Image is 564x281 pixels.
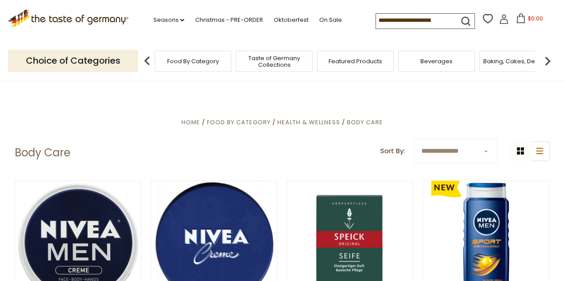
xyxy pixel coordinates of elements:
[8,50,138,72] p: Choice of Categories
[319,15,342,25] a: On Sale
[380,146,405,157] label: Sort By:
[153,15,184,25] a: Seasons
[510,13,548,27] button: $0.00
[167,58,219,65] a: Food By Category
[195,15,263,25] a: Christmas - PRE-ORDER
[539,52,556,70] img: next arrow
[273,15,308,25] a: Oktoberfest
[181,118,200,126] a: Home
[15,146,70,159] h1: Body Care
[420,58,453,65] a: Beverages
[347,118,383,126] a: Body Care
[527,15,543,22] span: $0.00
[206,118,270,126] a: Food By Category
[483,58,552,65] a: Baking, Cakes, Desserts
[239,55,310,68] a: Taste of Germany Collections
[138,52,156,70] img: previous arrow
[277,118,340,126] a: Health & Wellness
[329,58,382,65] a: Featured Products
